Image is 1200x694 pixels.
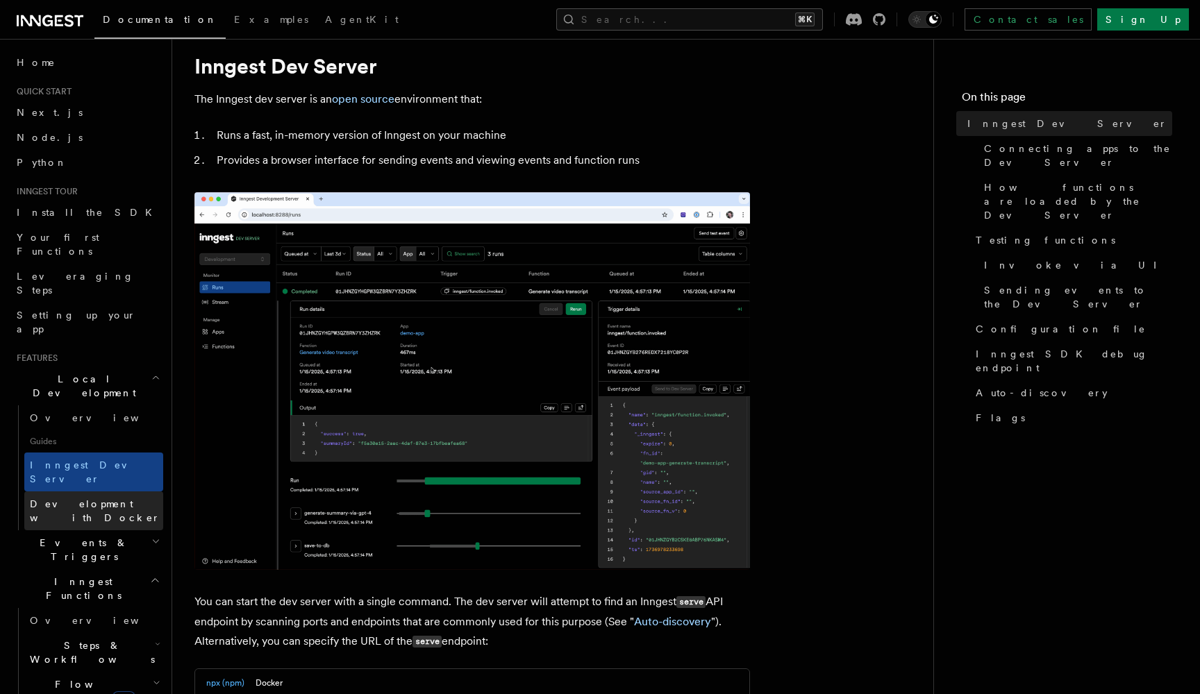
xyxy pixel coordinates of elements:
span: Steps & Workflows [24,638,155,666]
a: Inngest Dev Server [24,452,163,491]
p: You can start the dev server with a single command. The dev server will attempt to find an Innges... [194,592,750,652]
span: Overview [30,412,173,423]
a: Examples [226,4,317,37]
kbd: ⌘K [795,12,815,26]
button: Toggle dark mode [908,11,942,28]
a: How functions are loaded by the Dev Server [978,175,1172,228]
span: Node.js [17,132,83,143]
span: Examples [234,14,308,25]
code: serve [412,636,442,648]
span: Setting up your app [17,310,136,335]
span: Configuration file [976,322,1146,336]
span: Sending events to the Dev Server [984,283,1172,311]
a: Node.js [11,125,163,150]
span: Overview [30,615,173,626]
button: Local Development [11,366,163,405]
a: Your first Functions [11,225,163,264]
span: Quick start [11,86,72,97]
a: Documentation [94,4,226,39]
p: The Inngest dev server is an environment that: [194,90,750,109]
a: Invoke via UI [978,253,1172,278]
a: Testing functions [970,228,1172,253]
span: Local Development [11,372,151,400]
a: Install the SDK [11,200,163,225]
span: How functions are loaded by the Dev Server [984,180,1172,222]
a: Flags [970,405,1172,430]
button: Steps & Workflows [24,633,163,672]
span: Guides [24,430,163,452]
div: Local Development [11,405,163,530]
a: Next.js [11,100,163,125]
a: Setting up your app [11,303,163,341]
a: Inngest Dev Server [962,111,1172,136]
a: Python [11,150,163,175]
span: Leveraging Steps [17,271,134,296]
span: Inngest tour [11,186,78,197]
span: Flags [976,411,1025,425]
a: Sign Up [1097,8,1189,31]
a: Home [11,50,163,75]
a: Inngest SDK debug endpoint [970,341,1172,380]
span: AgentKit [325,14,399,25]
a: Sending events to the Dev Server [978,278,1172,316]
span: Features [11,353,58,364]
span: Development with Docker [30,498,160,523]
a: Connecting apps to the Dev Server [978,136,1172,175]
img: Dev Server Demo [194,192,750,570]
a: Auto-discovery [970,380,1172,405]
a: Overview [24,608,163,633]
span: Documentation [103,14,217,25]
a: Auto-discovery [634,615,711,628]
span: Install the SDK [17,207,160,218]
button: Inngest Functions [11,569,163,608]
a: Development with Docker [24,491,163,530]
span: Invoke via UI [984,258,1169,272]
span: Events & Triggers [11,536,151,564]
span: Auto-discovery [976,386,1108,400]
li: Runs a fast, in-memory version of Inngest on your machine [212,126,750,145]
span: Inngest SDK debug endpoint [976,347,1172,375]
button: Search...⌘K [556,8,823,31]
a: Leveraging Steps [11,264,163,303]
a: open source [332,92,394,105]
span: Your first Functions [17,232,99,257]
span: Home [17,56,56,69]
li: Provides a browser interface for sending events and viewing events and function runs [212,151,750,170]
span: Testing functions [976,233,1115,247]
span: Next.js [17,107,83,118]
button: Events & Triggers [11,530,163,569]
span: Connecting apps to the Dev Server [984,142,1172,169]
code: serve [676,596,706,608]
a: AgentKit [317,4,407,37]
a: Contact sales [965,8,1092,31]
h4: On this page [962,89,1172,111]
h1: Inngest Dev Server [194,53,750,78]
span: Python [17,157,67,168]
span: Inngest Dev Server [30,459,149,484]
span: Inngest Functions [11,575,150,602]
a: Overview [24,405,163,430]
a: Configuration file [970,316,1172,341]
span: Inngest Dev Server [967,117,1167,130]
